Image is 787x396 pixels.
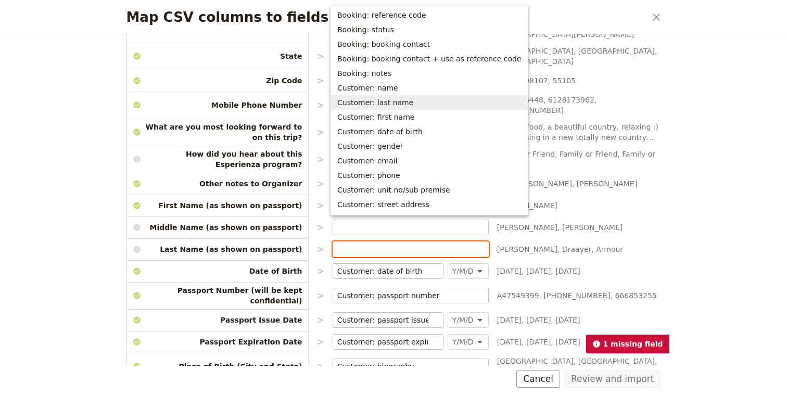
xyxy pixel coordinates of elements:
[331,124,528,139] button: Customer: date of birth
[337,156,398,166] span: Customer: email
[497,315,661,325] span: [DATE], [DATE], [DATE]
[337,361,474,372] input: ​Clear input
[648,8,665,26] button: Close dialog
[476,290,484,301] span: ​
[337,112,414,122] span: Customer: first name
[331,154,528,168] button: Customer: email
[317,153,324,165] p: >
[497,222,661,233] span: [PERSON_NAME], [PERSON_NAME]
[497,244,661,254] span: [PERSON_NAME], Draayer, Armour
[331,37,528,52] button: Booking: booking contact
[337,170,400,181] span: Customer: phone
[126,75,309,86] span: Zip Code
[516,370,560,388] button: Cancel
[126,178,309,189] span: Other notes to Organizer
[586,335,669,353] span: 1 missing field
[497,122,661,143] span: -, Great food, a beautiful country, relaxing :) , Immersing in a new totally new country and expe...
[126,315,309,325] span: Passport Issue Date
[126,244,309,254] span: Last Name (as shown on passport)
[126,100,309,110] span: Mobile Phone Number
[317,74,324,87] p: >
[497,356,661,377] span: [GEOGRAPHIC_DATA], [GEOGRAPHIC_DATA], [GEOGRAPHIC_DATA], [GEOGRAPHIC_DATA], [GEOGRAPHIC_DATA], [G...
[497,178,661,189] span: -, -, [PERSON_NAME], [PERSON_NAME]
[331,197,528,212] button: Customer: street address
[317,99,324,111] p: >
[331,110,528,124] button: Customer: first name
[564,370,661,388] button: Review and import
[126,200,309,211] span: First Name (as shown on passport)
[317,243,324,256] p: >
[337,290,474,301] input: ​Clear input
[317,50,324,62] p: >
[331,95,528,110] button: Customer: last name
[317,177,324,190] p: >
[331,81,528,95] button: Customer: name
[331,139,528,154] button: Customer: gender
[337,68,392,79] span: Booking: notes
[317,360,324,373] p: >
[430,266,439,276] span: ​
[476,361,484,372] span: ​
[337,199,429,210] span: Customer: street address
[317,221,324,234] p: >
[126,361,309,372] span: Place of Birth (City and State)
[497,266,661,276] span: [DATE], [DATE], [DATE]
[126,222,309,233] span: Middle Name (as shown on passport)
[331,52,528,66] button: Booking: booking contact + use as reference code
[337,214,419,224] span: Customer: city/locality
[317,265,324,277] p: >
[337,54,522,64] span: Booking: booking contact + use as reference code
[317,199,324,212] p: >
[497,290,661,301] span: A47549399, [PHONE_NUMBER], 666853255
[337,315,428,325] input: ​Clear input
[497,46,661,67] span: [GEOGRAPHIC_DATA], [GEOGRAPHIC_DATA], [GEOGRAPHIC_DATA]
[317,289,324,302] p: >
[126,122,309,143] span: What are you most looking forward to on this trip?
[331,168,528,183] button: Customer: phone
[331,22,528,37] button: Booking: status
[337,126,423,137] span: Customer: date of birth
[331,66,528,81] button: Booking: notes
[430,315,439,325] span: ​
[317,126,324,138] p: >
[337,83,398,93] span: Customer: name
[331,212,528,226] button: Customer: city/locality
[126,285,309,306] span: Passport Number (will be kept confidential)
[337,185,450,195] span: Customer: unit no/sub premise
[126,149,309,170] span: How did you hear about this Esperienza program?
[337,10,426,20] span: Booking: reference code
[126,266,309,276] span: Date of Birth
[331,183,528,197] button: Customer: unit no/sub premise
[337,141,403,151] span: Customer: gender
[126,51,309,61] span: State
[497,75,661,86] span: 55408, 98107, 55105
[337,24,394,35] span: Booking: status
[331,8,528,22] button: Booking: reference code
[497,95,661,116] span: 7633006448, 6128173962, [PHONE_NUMBER]
[337,39,430,49] span: Booking: booking contact
[497,149,661,170] span: Family or Friend, Family or Friend, Family or Friend
[337,97,413,108] span: Customer: last name
[317,314,324,326] p: >
[497,200,661,211] span: [PERSON_NAME]
[337,266,428,276] input: ​Clear input
[126,9,645,25] h2: Map CSV columns to fields in Fieldbook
